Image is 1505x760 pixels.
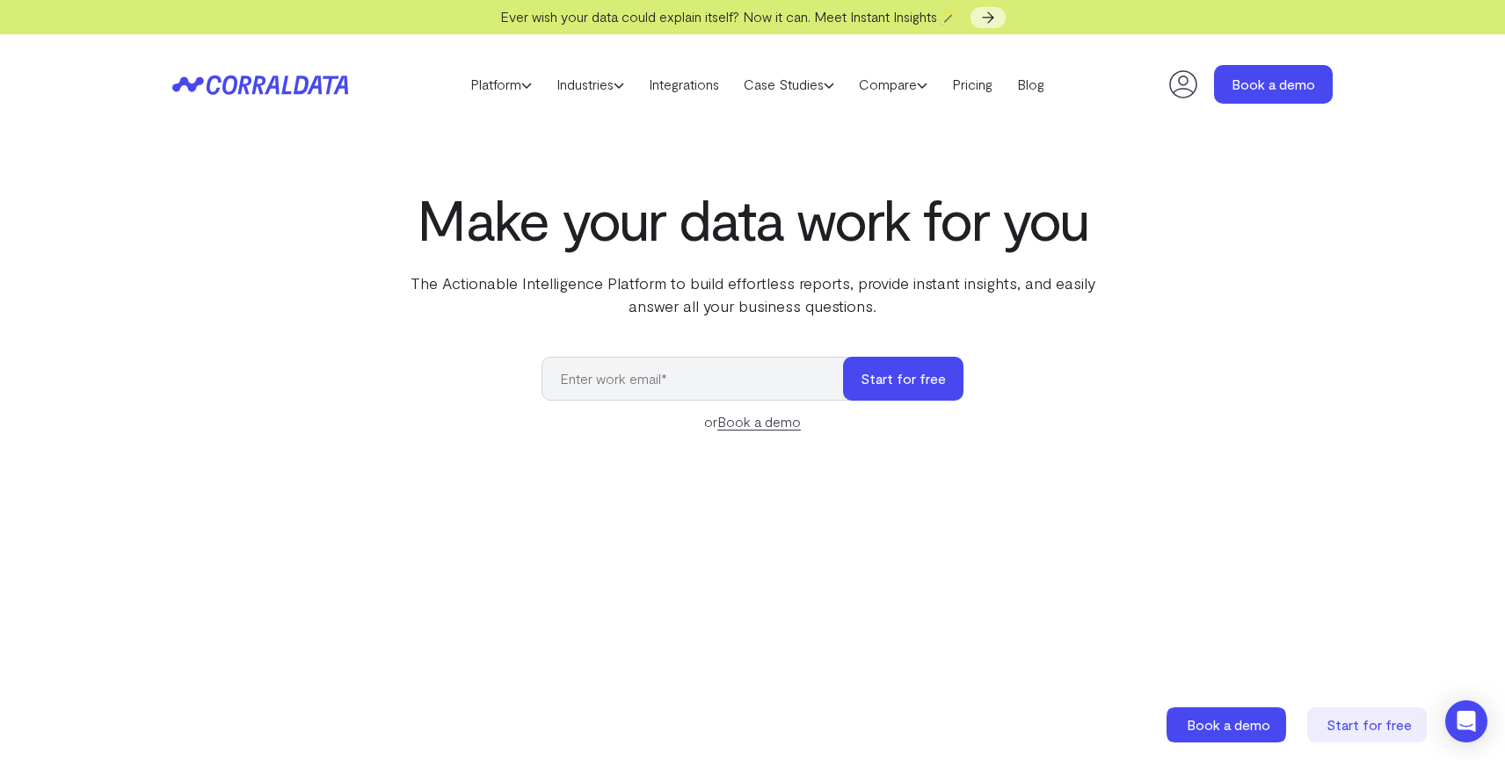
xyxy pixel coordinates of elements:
[1167,707,1290,742] a: Book a demo
[394,271,1111,317] p: The Actionable Intelligence Platform to build effortless reports, provide instant insights, and e...
[1214,65,1333,104] a: Book a demo
[1307,707,1430,742] a: Start for free
[843,357,963,401] button: Start for free
[542,357,861,401] input: Enter work email*
[847,71,940,98] a: Compare
[717,413,801,431] a: Book a demo
[500,8,958,25] span: Ever wish your data could explain itself? Now it can. Meet Instant Insights 🪄
[1445,700,1487,742] div: Open Intercom Messenger
[544,71,636,98] a: Industries
[1327,716,1412,733] span: Start for free
[731,71,847,98] a: Case Studies
[940,71,1005,98] a: Pricing
[542,411,963,432] div: or
[636,71,731,98] a: Integrations
[1005,71,1057,98] a: Blog
[394,187,1111,250] h1: Make your data work for you
[1187,716,1270,733] span: Book a demo
[458,71,544,98] a: Platform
